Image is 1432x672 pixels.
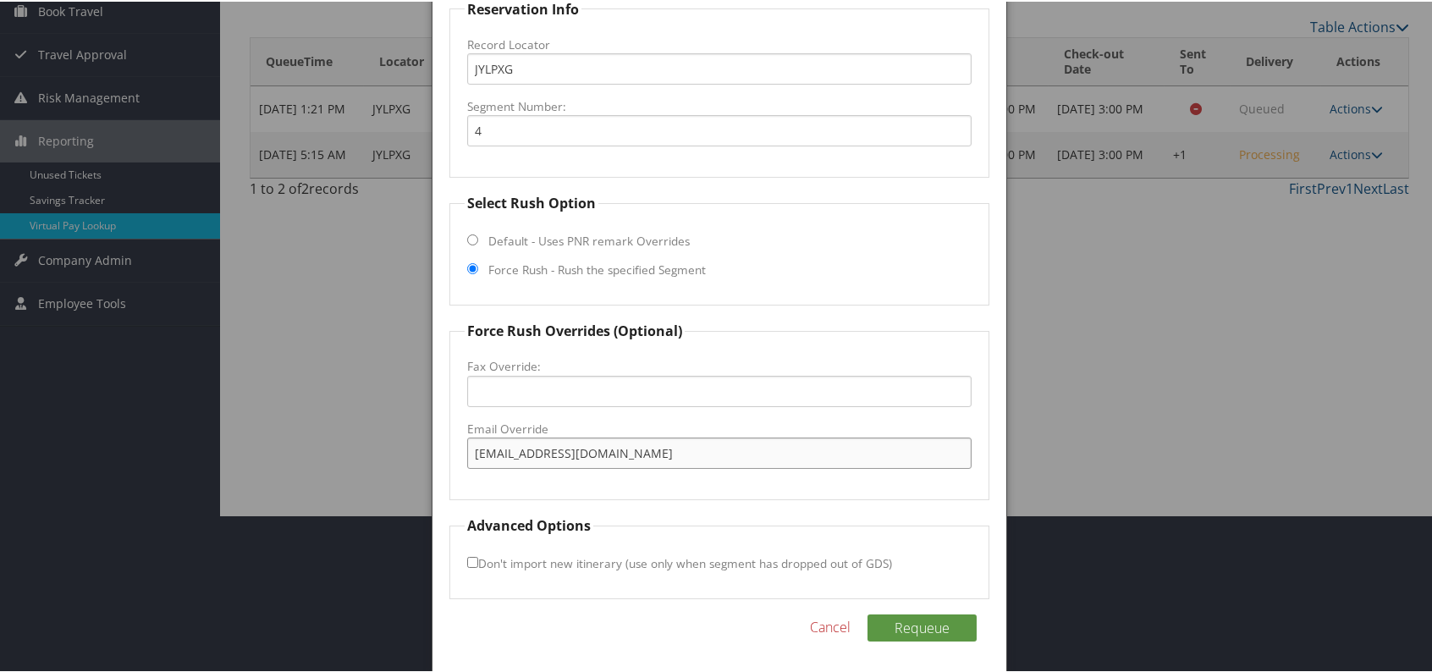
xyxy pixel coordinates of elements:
[488,260,706,277] label: Force Rush - Rush the specified Segment
[467,35,972,52] label: Record Locator
[467,419,972,436] label: Email Override
[467,356,972,373] label: Fax Override:
[467,96,972,113] label: Segment Number:
[810,615,851,636] a: Cancel
[465,514,593,534] legend: Advanced Options
[467,555,478,566] input: Don't import new itinerary (use only when segment has dropped out of GDS)
[488,231,690,248] label: Default - Uses PNR remark Overrides
[867,613,977,640] button: Requeue
[465,191,598,212] legend: Select Rush Option
[465,319,685,339] legend: Force Rush Overrides (Optional)
[467,546,892,577] label: Don't import new itinerary (use only when segment has dropped out of GDS)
